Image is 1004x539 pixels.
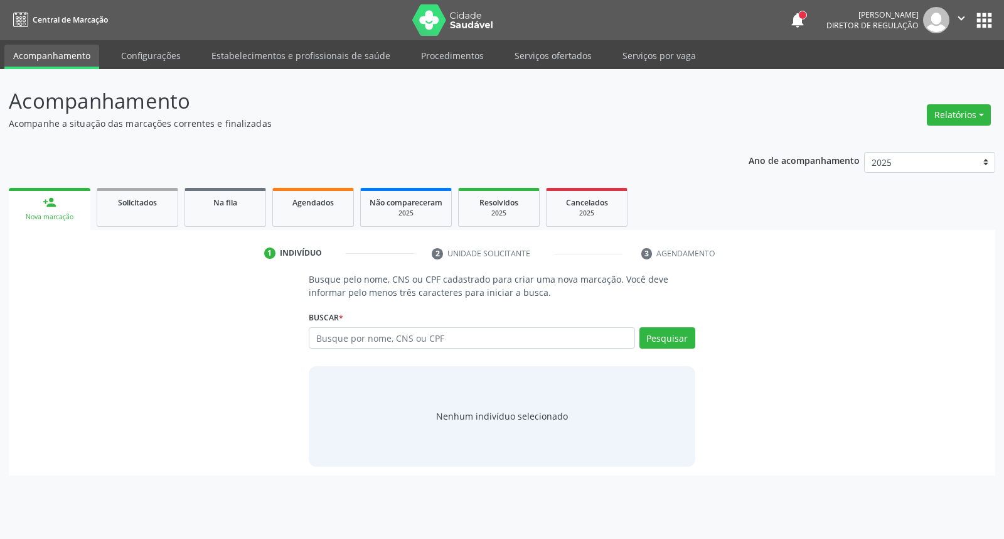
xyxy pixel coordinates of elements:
a: Central de Marcação [9,9,108,30]
span: Diretor de regulação [826,20,919,31]
span: Não compareceram [370,197,442,208]
p: Busque pelo nome, CNS ou CPF cadastrado para criar uma nova marcação. Você deve informar pelo men... [309,273,695,299]
span: Central de Marcação [33,14,108,25]
a: Serviços por vaga [614,45,705,67]
p: Ano de acompanhamento [749,152,860,168]
div: 2025 [467,209,530,218]
input: Busque por nome, CNS ou CPF [309,327,634,349]
span: Agendados [292,197,334,208]
button: notifications [789,11,806,29]
div: Indivíduo [280,248,322,259]
a: Configurações [112,45,190,67]
i:  [954,11,968,25]
a: Procedimentos [412,45,493,67]
button: Relatórios [927,104,991,126]
span: Cancelados [566,197,608,208]
div: [PERSON_NAME] [826,9,919,20]
span: Na fila [213,197,237,208]
a: Serviços ofertados [506,45,601,67]
span: Solicitados [118,197,157,208]
a: Estabelecimentos e profissionais de saúde [203,45,399,67]
div: person_add [43,195,56,209]
button:  [949,7,973,33]
button: Pesquisar [639,327,695,349]
div: Nova marcação [18,212,82,222]
a: Acompanhamento [4,45,99,69]
div: Nenhum indivíduo selecionado [436,410,568,423]
button: apps [973,9,995,31]
p: Acompanhe a situação das marcações correntes e finalizadas [9,117,699,130]
label: Buscar [309,308,343,327]
span: Resolvidos [479,197,518,208]
img: img [923,7,949,33]
div: 2025 [370,209,442,218]
div: 2025 [555,209,618,218]
p: Acompanhamento [9,85,699,117]
div: 1 [264,248,275,259]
